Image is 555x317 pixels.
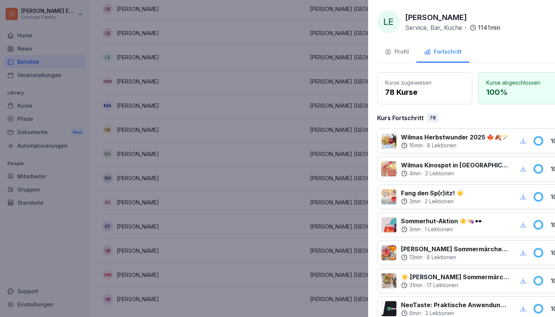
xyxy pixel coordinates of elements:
[377,113,424,122] p: Kurs Fortschritt
[401,226,482,233] div: ·
[401,161,509,170] p: Wilmas Kinospot in [GEOGRAPHIC_DATA] 🎞️🍿
[409,254,422,261] p: 13 min
[385,87,464,98] p: 78 Kurse
[427,142,456,149] p: 8 Lektionen
[401,189,464,198] p: Fang den Sp(r)itz! ☀️
[401,254,509,261] div: ·
[427,281,458,289] p: 17 Lektionen
[385,79,464,87] p: Kurse zugewiesen
[409,198,421,205] p: 3 min
[401,216,482,226] p: Sommerhut-Aktion ☀️👒🕶️
[425,309,454,317] p: 3 Lektionen
[401,300,509,309] p: NeoTaste: Praktische Anwendung im Wilma Betrieb✨
[401,198,464,205] div: ·
[409,170,421,177] p: 4 min
[425,170,454,177] p: 2 Lektionen
[401,272,509,281] p: ☀️ [PERSON_NAME] Sommermärchen 2025 - Speisen
[405,23,500,32] div: ·
[405,12,467,23] p: [PERSON_NAME]
[427,114,438,122] div: 78
[425,226,453,233] p: 1 Lektionen
[409,281,422,289] p: 31 min
[401,170,509,177] div: ·
[401,142,509,149] div: ·
[409,309,421,317] p: 6 min
[377,42,416,63] button: Profil
[409,226,421,233] p: 3 min
[401,133,509,142] p: Wilmas Herbstwunder 2025 🍁🍂🪄
[401,281,509,289] div: ·
[401,244,509,254] p: [PERSON_NAME] Sommermärchen 2025 - Getränke
[427,254,456,261] p: 8 Lektionen
[425,198,454,205] p: 2 Lektionen
[401,309,509,317] div: ·
[416,42,469,63] button: Fortschritt
[377,11,400,33] div: LE
[424,48,462,56] div: Fortschritt
[385,48,409,56] div: Profil
[405,23,462,32] p: Service, Bar, Küche
[478,23,500,32] p: 1141 min
[409,142,423,149] p: 16 min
